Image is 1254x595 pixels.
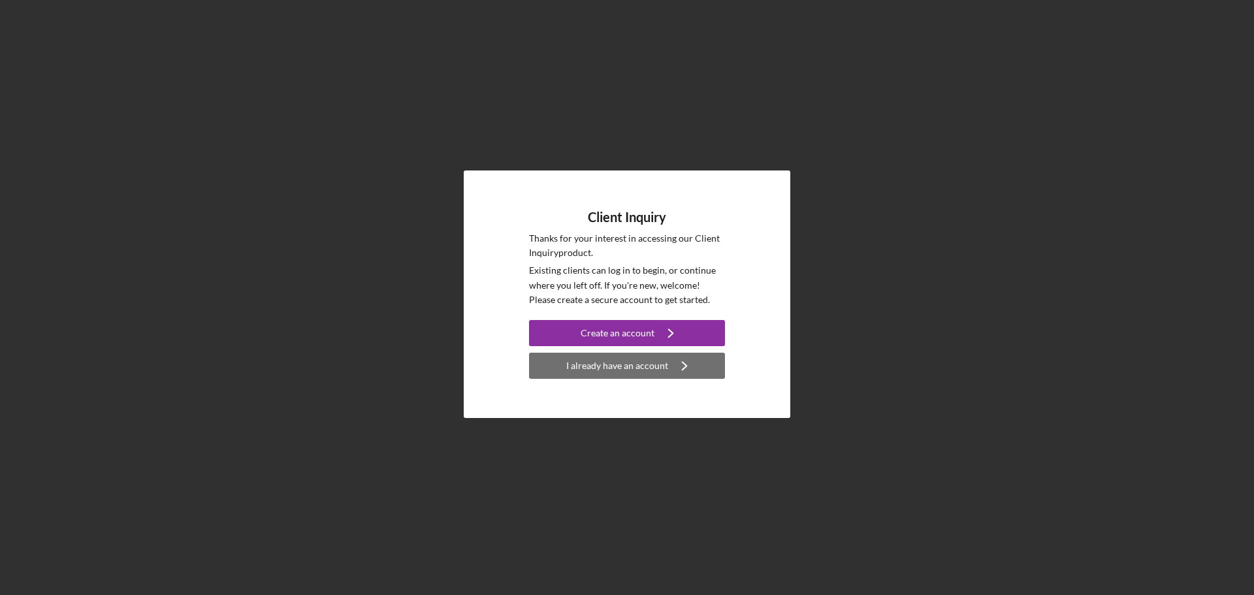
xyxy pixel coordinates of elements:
[566,353,668,379] div: I already have an account
[529,231,725,261] p: Thanks for your interest in accessing our Client Inquiry product.
[529,320,725,346] button: Create an account
[588,210,666,225] h4: Client Inquiry
[581,320,654,346] div: Create an account
[529,320,725,349] a: Create an account
[529,353,725,379] button: I already have an account
[529,263,725,307] p: Existing clients can log in to begin, or continue where you left off. If you're new, welcome! Ple...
